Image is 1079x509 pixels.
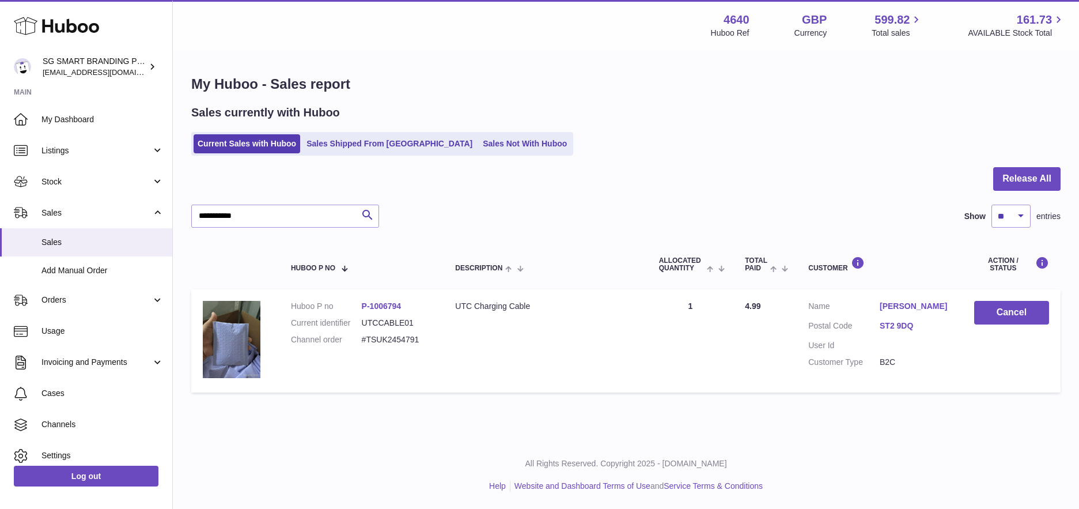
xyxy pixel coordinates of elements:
dd: #TSUK2454791 [362,334,433,345]
a: P-1006794 [362,301,402,311]
div: SG SMART BRANDING PTE. LTD. [43,56,146,78]
dt: Huboo P no [291,301,362,312]
div: Customer [808,257,951,272]
a: Log out [14,466,158,487]
dt: User Id [808,340,880,351]
li: and [510,481,763,492]
div: Currency [794,28,827,39]
span: entries [1036,211,1061,222]
span: Description [455,265,502,272]
a: [PERSON_NAME] [880,301,951,312]
dt: Current identifier [291,318,362,329]
button: Cancel [974,301,1049,325]
dd: B2C [880,357,951,368]
span: [EMAIL_ADDRESS][DOMAIN_NAME] [43,67,169,77]
span: Sales [41,237,164,248]
div: UTC Charging Cable [455,301,635,312]
h1: My Huboo - Sales report [191,75,1061,93]
span: Total paid [745,257,767,272]
dt: Customer Type [808,357,880,368]
span: Invoicing and Payments [41,357,152,368]
span: Total sales [872,28,923,39]
a: Website and Dashboard Terms of Use [514,481,650,491]
div: Huboo Ref [711,28,749,39]
span: Huboo P no [291,265,335,272]
span: Stock [41,176,152,187]
span: ALLOCATED Quantity [659,257,704,272]
dd: UTCCABLE01 [362,318,433,329]
span: 4.99 [745,301,760,311]
span: Sales [41,208,152,218]
span: 599.82 [874,12,910,28]
a: Service Terms & Conditions [664,481,763,491]
span: 161.73 [1017,12,1052,28]
span: Usage [41,326,164,337]
a: ST2 9DQ [880,321,951,331]
td: 1 [648,289,734,392]
strong: GBP [802,12,827,28]
span: Listings [41,145,152,156]
span: My Dashboard [41,114,164,125]
dt: Name [808,301,880,315]
span: Add Manual Order [41,265,164,276]
a: 161.73 AVAILABLE Stock Total [968,12,1065,39]
label: Show [964,211,986,222]
img: 1724245854.jpg [203,301,260,378]
button: Release All [993,167,1061,191]
strong: 4640 [724,12,749,28]
a: 599.82 Total sales [872,12,923,39]
div: Action / Status [974,257,1049,272]
img: uktopsmileshipping@gmail.com [14,58,31,76]
a: Current Sales with Huboo [194,134,300,153]
span: Orders [41,295,152,306]
p: All Rights Reserved. Copyright 2025 - [DOMAIN_NAME] [182,458,1070,469]
h2: Sales currently with Huboo [191,105,340,120]
span: Cases [41,388,164,399]
dt: Channel order [291,334,362,345]
span: AVAILABLE Stock Total [968,28,1065,39]
a: Sales Not With Huboo [479,134,571,153]
dt: Postal Code [808,321,880,334]
span: Settings [41,450,164,461]
a: Help [489,481,506,491]
a: Sales Shipped From [GEOGRAPHIC_DATA] [302,134,476,153]
span: Channels [41,419,164,430]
